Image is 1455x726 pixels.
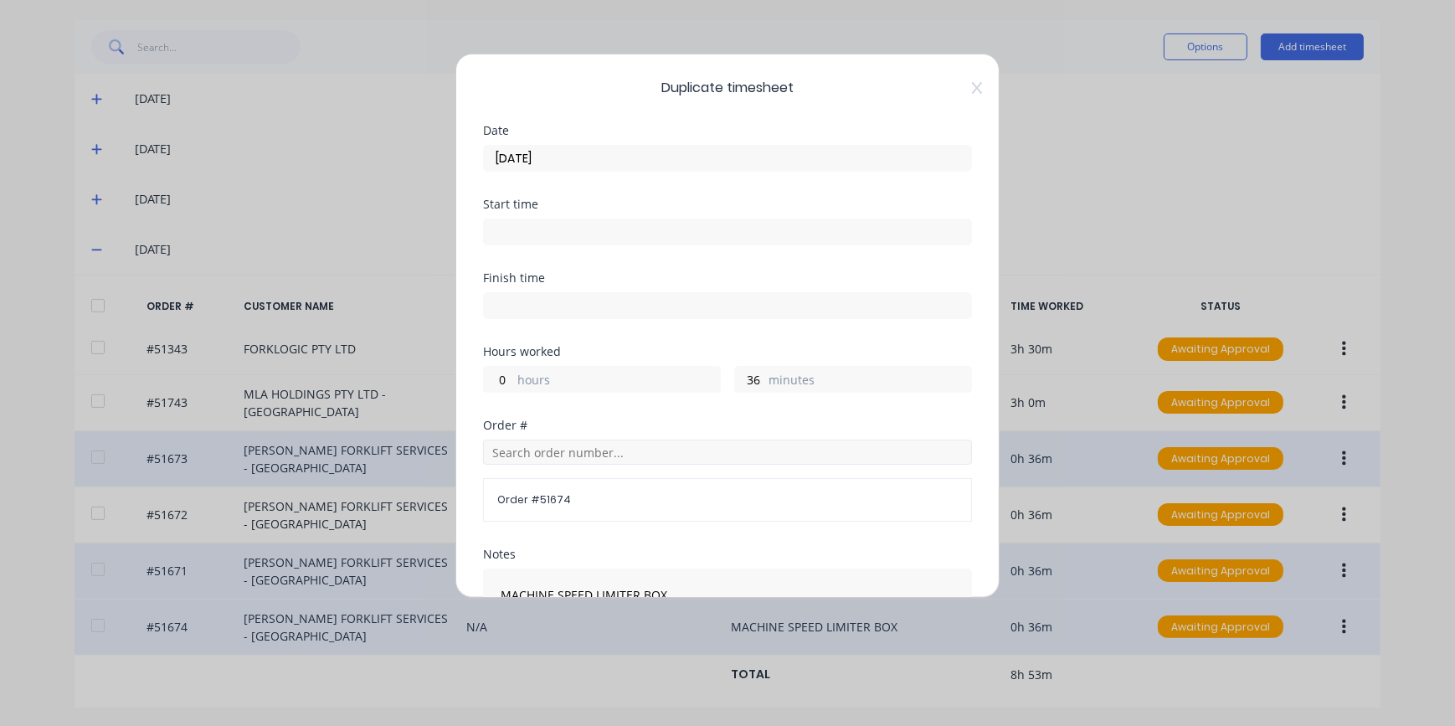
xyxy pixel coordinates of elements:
[483,420,972,431] div: Order #
[483,548,972,560] div: Notes
[483,440,972,465] input: Search order number...
[483,198,972,210] div: Start time
[769,371,971,392] label: minutes
[484,367,513,392] input: 0
[483,346,972,358] div: Hours worked
[497,492,958,507] span: Order # 51674
[483,125,972,136] div: Date
[735,367,764,392] input: 0
[483,569,972,657] textarea: MACHINE SPEED LIMITER BOX
[483,272,972,284] div: Finish time
[517,371,720,392] label: hours
[483,78,972,98] span: Duplicate timesheet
